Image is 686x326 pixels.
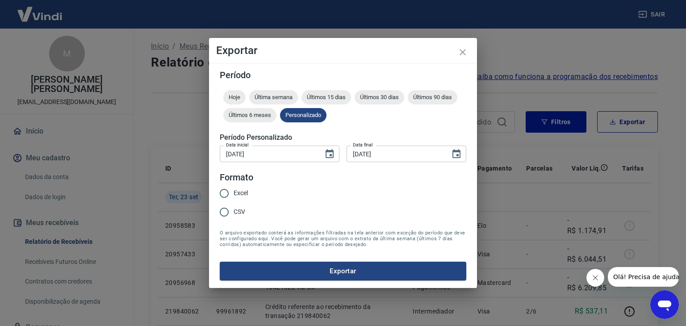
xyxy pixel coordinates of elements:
span: Última semana [249,94,298,100]
span: Últimos 6 meses [223,112,276,118]
span: Excel [234,188,248,198]
iframe: Fechar mensagem [586,269,604,287]
div: Última semana [249,90,298,104]
span: Últimos 90 dias [408,94,457,100]
h5: Período [220,71,466,79]
iframe: Botão para abrir a janela de mensagens [650,290,679,319]
div: Últimos 30 dias [355,90,404,104]
span: CSV [234,207,245,217]
div: Últimos 15 dias [301,90,351,104]
button: Choose date, selected date is 23 de set de 2025 [321,145,339,163]
span: Últimos 15 dias [301,94,351,100]
button: Choose date, selected date is 23 de set de 2025 [448,145,465,163]
span: Personalizado [280,112,326,118]
button: close [452,42,473,63]
div: Personalizado [280,108,326,122]
span: O arquivo exportado conterá as informações filtradas na tela anterior com exceção do período que ... [220,230,466,247]
span: Últimos 30 dias [355,94,404,100]
span: Olá! Precisa de ajuda? [5,6,75,13]
label: Data final [353,142,373,148]
span: Hoje [223,94,246,100]
div: Últimos 6 meses [223,108,276,122]
label: Data inicial [226,142,249,148]
legend: Formato [220,171,253,184]
div: Últimos 90 dias [408,90,457,104]
h5: Período Personalizado [220,133,466,142]
input: DD/MM/YYYY [220,146,317,162]
input: DD/MM/YYYY [347,146,444,162]
button: Exportar [220,262,466,280]
h4: Exportar [216,45,470,56]
div: Hoje [223,90,246,104]
iframe: Mensagem da empresa [608,267,679,287]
